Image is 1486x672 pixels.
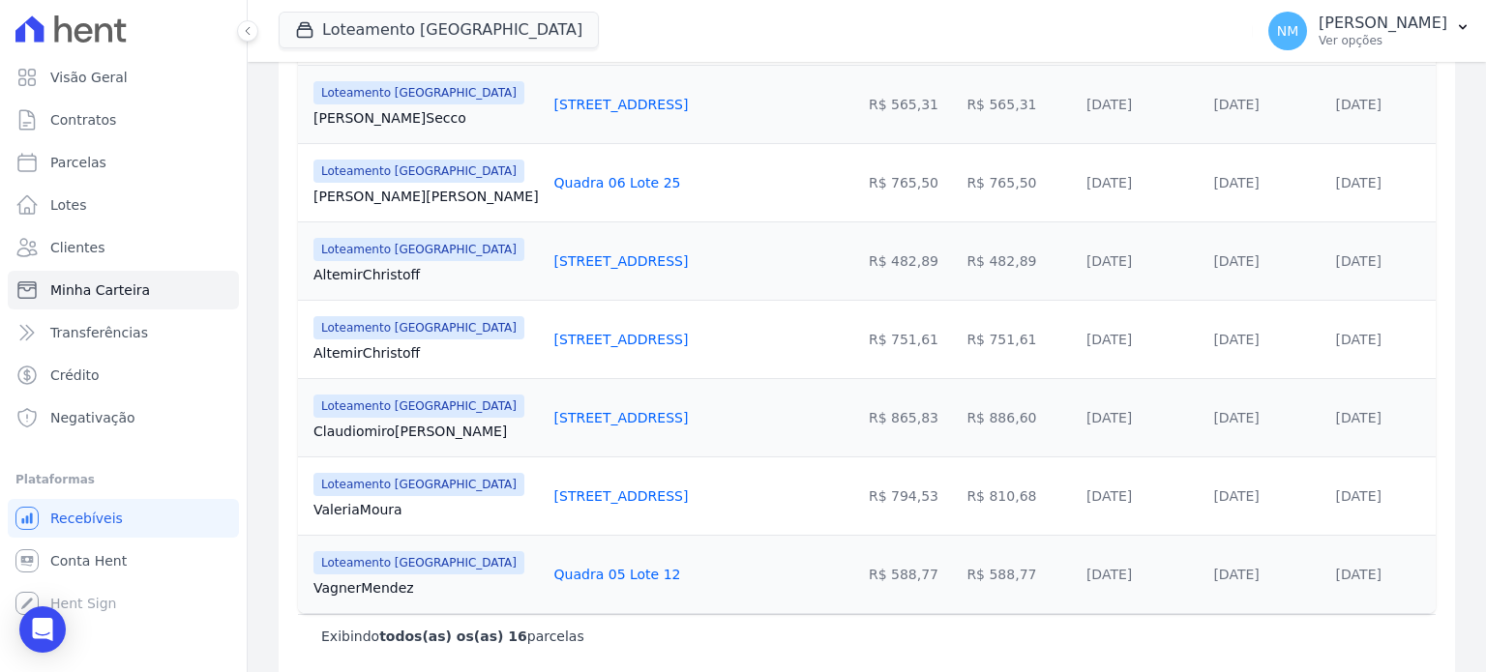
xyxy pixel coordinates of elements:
a: [STREET_ADDRESS] [554,410,689,425]
a: [DATE] [1213,175,1259,190]
a: [PERSON_NAME]Secco [313,108,539,128]
a: Quadra 05 Lote 12 [554,567,681,582]
a: [DATE] [1213,332,1259,347]
span: Loteamento [GEOGRAPHIC_DATA] [313,316,524,339]
a: Parcelas [8,143,239,182]
button: NM [PERSON_NAME] Ver opções [1253,4,1486,58]
a: [STREET_ADDRESS] [554,332,689,347]
a: [DATE] [1086,410,1132,425]
a: [DATE] [1213,488,1259,504]
span: Loteamento [GEOGRAPHIC_DATA] [313,551,524,574]
a: [DATE] [1086,488,1132,504]
a: [DATE] [1336,97,1382,112]
a: Lotes [8,186,239,224]
a: [STREET_ADDRESS] [554,488,689,504]
a: Transferências [8,313,239,352]
td: R$ 751,61 [959,300,1079,378]
p: Ver opções [1319,33,1447,48]
a: VagnerMendez [313,578,539,598]
td: R$ 565,31 [861,65,959,143]
td: R$ 588,77 [959,535,1079,613]
span: Loteamento [GEOGRAPHIC_DATA] [313,394,524,418]
td: R$ 886,60 [959,378,1079,456]
span: Loteamento [GEOGRAPHIC_DATA] [313,473,524,496]
a: AltemirChristoff [313,343,539,363]
p: [PERSON_NAME] [1319,14,1447,33]
a: Conta Hent [8,541,239,580]
a: [DATE] [1086,567,1132,582]
span: Recebíveis [50,509,123,528]
td: R$ 482,89 [861,221,959,300]
a: [DATE] [1336,332,1382,347]
td: R$ 794,53 [861,456,959,535]
a: Recebíveis [8,499,239,538]
td: R$ 810,68 [959,456,1079,535]
a: [DATE] [1086,253,1132,269]
td: R$ 565,31 [959,65,1079,143]
td: R$ 865,83 [861,378,959,456]
a: [PERSON_NAME][PERSON_NAME] [313,187,539,206]
a: Contratos [8,101,239,139]
div: Open Intercom Messenger [19,606,66,653]
a: Crédito [8,356,239,394]
a: [DATE] [1213,410,1259,425]
a: [DATE] [1213,97,1259,112]
a: [DATE] [1086,332,1132,347]
b: todos(as) os(as) 16 [379,628,527,644]
a: AltemirChristoff [313,265,539,284]
a: Visão Geral [8,58,239,97]
td: R$ 765,50 [861,143,959,221]
span: Crédito [50,365,100,385]
button: Loteamento [GEOGRAPHIC_DATA] [279,12,599,48]
span: Conta Hent [50,551,127,570]
span: Visão Geral [50,68,128,87]
a: [DATE] [1336,175,1382,190]
a: [DATE] [1336,410,1382,425]
a: Claudiomiro[PERSON_NAME] [313,422,539,441]
a: [DATE] [1336,488,1382,504]
span: NM [1277,24,1299,38]
span: Minha Carteira [50,280,150,300]
p: Exibindo parcelas [321,627,584,646]
a: ValeriaMoura [313,500,539,519]
a: Negativação [8,398,239,437]
span: Clientes [50,238,104,257]
td: R$ 588,77 [861,535,959,613]
td: R$ 765,50 [959,143,1079,221]
a: [DATE] [1336,253,1382,269]
div: Plataformas [15,468,231,491]
a: [DATE] [1086,97,1132,112]
span: Negativação [50,408,135,427]
a: [STREET_ADDRESS] [554,97,689,112]
a: [DATE] [1086,175,1132,190]
a: [DATE] [1213,253,1259,269]
td: R$ 482,89 [959,221,1079,300]
span: Lotes [50,195,87,215]
span: Loteamento [GEOGRAPHIC_DATA] [313,238,524,261]
a: [STREET_ADDRESS] [554,253,689,269]
td: R$ 751,61 [861,300,959,378]
a: [DATE] [1336,567,1382,582]
span: Transferências [50,323,148,342]
a: Minha Carteira [8,271,239,309]
a: Quadra 06 Lote 25 [554,175,681,190]
a: [DATE] [1213,567,1259,582]
span: Loteamento [GEOGRAPHIC_DATA] [313,160,524,183]
span: Parcelas [50,153,106,172]
span: Contratos [50,110,116,130]
a: Clientes [8,228,239,267]
span: Loteamento [GEOGRAPHIC_DATA] [313,81,524,104]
